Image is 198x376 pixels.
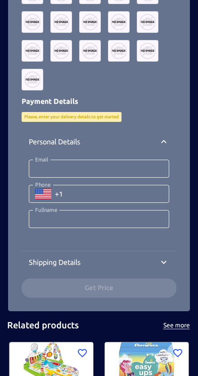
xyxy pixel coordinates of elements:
button: Select country [35,187,51,201]
img: uc [108,40,130,62]
img: uc [22,11,43,33]
img: uc [50,40,72,62]
label: Phone [35,181,51,188]
img: uc [22,40,43,62]
img: uc [137,40,158,62]
div: Shipping Details [22,251,176,273]
img: uc [79,11,101,33]
input: +1 (702) 123-4567 [55,185,169,203]
p: Payment Details [22,96,176,107]
img: uc [50,11,72,33]
img: uc [79,40,101,62]
p: Please, enter your delivery details to get started [24,114,119,120]
label: Email [35,156,48,163]
h5: Related products [7,319,79,331]
img: uc [22,69,43,90]
img: uc [137,11,158,33]
img: uc [108,11,130,33]
div: Personal Details [22,127,176,156]
label: Fullname [35,206,58,214]
p: Shipping Details [29,257,81,268]
button: See more [162,320,191,331]
p: Personal Details [29,136,80,147]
